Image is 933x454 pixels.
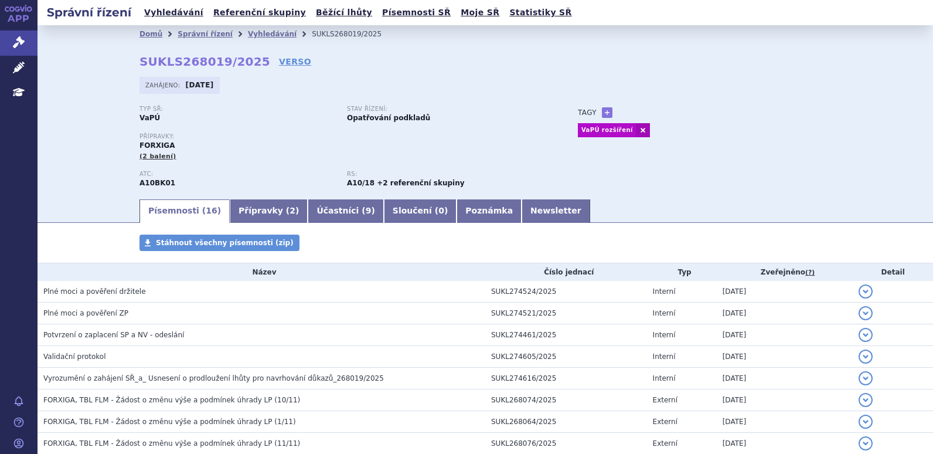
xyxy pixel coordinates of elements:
td: SUKL274524/2025 [485,281,647,303]
span: 0 [438,206,444,215]
strong: +2 referenční skupiny [377,179,464,187]
td: [DATE] [717,324,853,346]
strong: [DATE] [186,81,214,89]
a: Sloučení (0) [384,199,457,223]
td: SUKL274521/2025 [485,303,647,324]
a: Správní řízení [178,30,233,38]
button: detail [859,306,873,320]
span: Externí [653,418,677,426]
span: Plné moci a pověření držitele [43,287,146,296]
td: [DATE] [717,368,853,389]
strong: SUKLS268019/2025 [139,55,270,69]
th: Detail [853,263,933,281]
a: Písemnosti SŘ [379,5,454,21]
a: Statistiky SŘ [506,5,575,21]
p: Typ SŘ: [139,106,335,113]
th: Číslo jednací [485,263,647,281]
span: FORXIGA [139,141,175,150]
td: SUKL274461/2025 [485,324,647,346]
td: SUKL274605/2025 [485,346,647,368]
a: Poznámka [457,199,522,223]
li: SUKLS268019/2025 [312,25,397,43]
span: Stáhnout všechny písemnosti (zip) [156,239,294,247]
span: Validační protokol [43,353,106,361]
td: SUKL274616/2025 [485,368,647,389]
a: VERSO [279,56,311,67]
strong: VaPÚ [139,114,160,122]
a: Referenční skupiny [210,5,309,21]
a: Účastníci (9) [308,199,383,223]
span: FORXIGA, TBL FLM - Žádost o změnu výše a podmínek úhrady LP (11/11) [43,439,300,448]
h3: Tagy [578,106,597,120]
span: Interní [653,331,676,339]
span: FORXIGA, TBL FLM - Žádost o změnu výše a podmínek úhrady LP (10/11) [43,396,300,404]
span: Interní [653,287,676,296]
td: [DATE] [717,411,853,433]
span: Externí [653,439,677,448]
button: detail [859,393,873,407]
strong: empagliflozin, dapagliflozin, kapagliflozin [347,179,374,187]
a: + [602,107,612,118]
span: 2 [290,206,295,215]
td: [DATE] [717,346,853,368]
th: Název [38,263,485,281]
a: Písemnosti (16) [139,199,230,223]
span: Plné moci a pověření ZP [43,309,128,317]
button: detail [859,371,873,385]
a: Domů [139,30,162,38]
span: 16 [206,206,217,215]
span: Zahájeno: [145,80,182,90]
a: Newsletter [522,199,590,223]
td: SUKL268074/2025 [485,389,647,411]
strong: DAPAGLIFLOZIN [139,179,175,187]
th: Zveřejněno [717,263,853,281]
button: detail [859,415,873,429]
span: Potvrzení o zaplacení SP a NV - odeslání [43,331,184,339]
button: detail [859,350,873,364]
span: 9 [366,206,372,215]
a: Běžící lhůty [312,5,376,21]
td: [DATE] [717,303,853,324]
td: SUKL268064/2025 [485,411,647,433]
span: Externí [653,396,677,404]
td: [DATE] [717,281,853,303]
strong: Opatřování podkladů [347,114,430,122]
button: detail [859,436,873,450]
th: Typ [647,263,717,281]
span: Interní [653,374,676,382]
abbr: (?) [805,269,815,277]
a: Vyhledávání [141,5,207,21]
p: ATC: [139,171,335,178]
h2: Správní řízení [38,4,141,21]
td: [DATE] [717,389,853,411]
a: VaPÚ rozšíření [578,123,636,137]
p: RS: [347,171,543,178]
span: Interní [653,353,676,361]
a: Moje SŘ [457,5,503,21]
span: (2 balení) [139,153,176,160]
span: Vyrozumění o zahájení SŘ_a_ Usnesení o prodloužení lhůty pro navrhování důkazů_268019/2025 [43,374,384,382]
span: Interní [653,309,676,317]
p: Přípravky: [139,133,554,140]
button: detail [859,328,873,342]
a: Stáhnout všechny písemnosti (zip) [139,235,299,251]
button: detail [859,284,873,299]
a: Vyhledávání [248,30,297,38]
a: Přípravky (2) [230,199,308,223]
p: Stav řízení: [347,106,543,113]
span: FORXIGA, TBL FLM - Žádost o změnu výše a podmínek úhrady LP (1/11) [43,418,296,426]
